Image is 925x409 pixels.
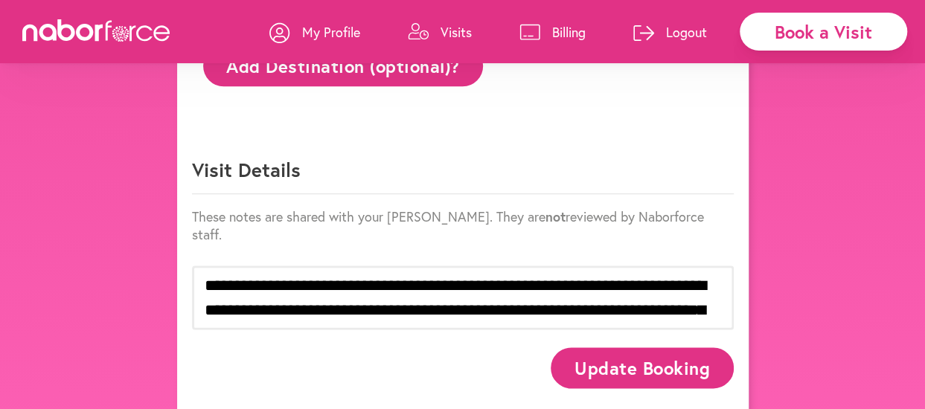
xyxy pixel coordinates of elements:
p: Visits [441,23,472,41]
p: These notes are shared with your [PERSON_NAME]. They are reviewed by Naborforce staff. [192,207,734,243]
div: Book a Visit [740,13,907,51]
p: Logout [666,23,707,41]
a: Logout [633,10,707,54]
p: My Profile [302,23,360,41]
p: Visit Details [192,157,734,194]
p: Billing [552,23,586,41]
button: Update Booking [551,347,733,388]
a: My Profile [269,10,360,54]
button: Add Destination (optional)? [203,45,484,86]
strong: not [545,207,566,225]
a: Visits [408,10,472,54]
a: Billing [519,10,586,54]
